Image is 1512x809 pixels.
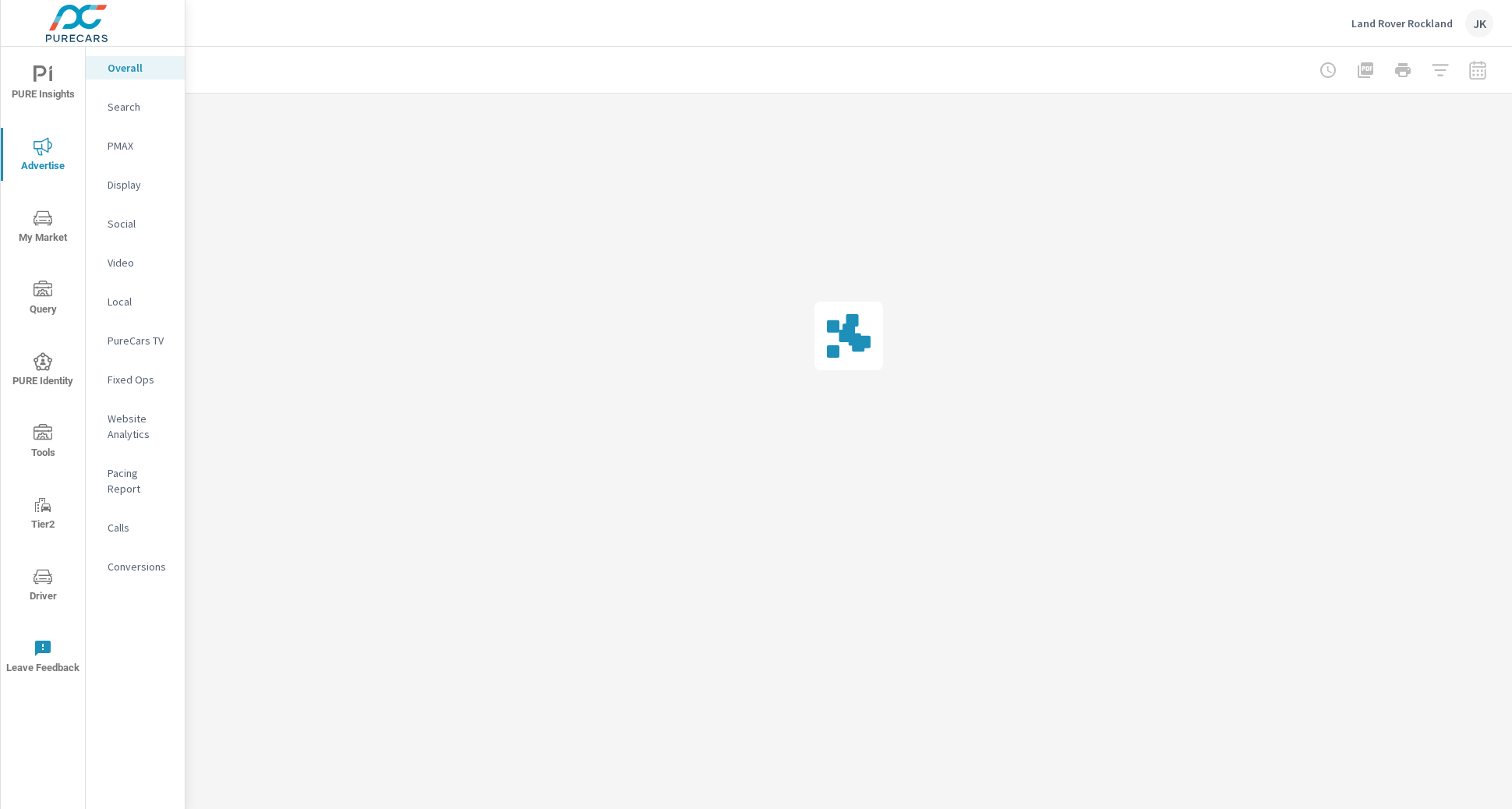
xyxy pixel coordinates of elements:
[108,294,172,309] p: Local
[108,177,172,193] p: Display
[108,465,172,496] p: Pacing Report
[86,95,185,118] div: Search
[108,138,172,154] p: PMAX
[5,65,80,104] span: PURE Insights
[1465,9,1493,37] div: JK
[108,60,172,76] p: Overall
[5,137,80,175] span: Advertise
[86,555,185,578] div: Conversions
[108,216,172,231] p: Social
[5,424,80,462] span: Tools
[86,212,185,235] div: Social
[86,329,185,352] div: PureCars TV
[86,516,185,539] div: Calls
[5,352,80,390] span: PURE Identity
[86,56,185,79] div: Overall
[5,209,80,247] span: My Market
[5,639,80,677] span: Leave Feedback
[86,173,185,196] div: Display
[86,290,185,313] div: Local
[86,251,185,274] div: Video
[86,461,185,500] div: Pacing Report
[5,496,80,534] span: Tier2
[86,134,185,157] div: PMAX
[108,559,172,574] p: Conversions
[108,520,172,535] p: Calls
[108,411,172,442] p: Website Analytics
[5,567,80,606] span: Driver
[108,255,172,270] p: Video
[108,333,172,348] p: PureCars TV
[86,407,185,446] div: Website Analytics
[1351,16,1453,30] p: Land Rover Rockland
[1,47,85,692] div: nav menu
[86,368,185,391] div: Fixed Ops
[108,99,172,115] p: Search
[108,372,172,387] p: Fixed Ops
[5,281,80,319] span: Query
